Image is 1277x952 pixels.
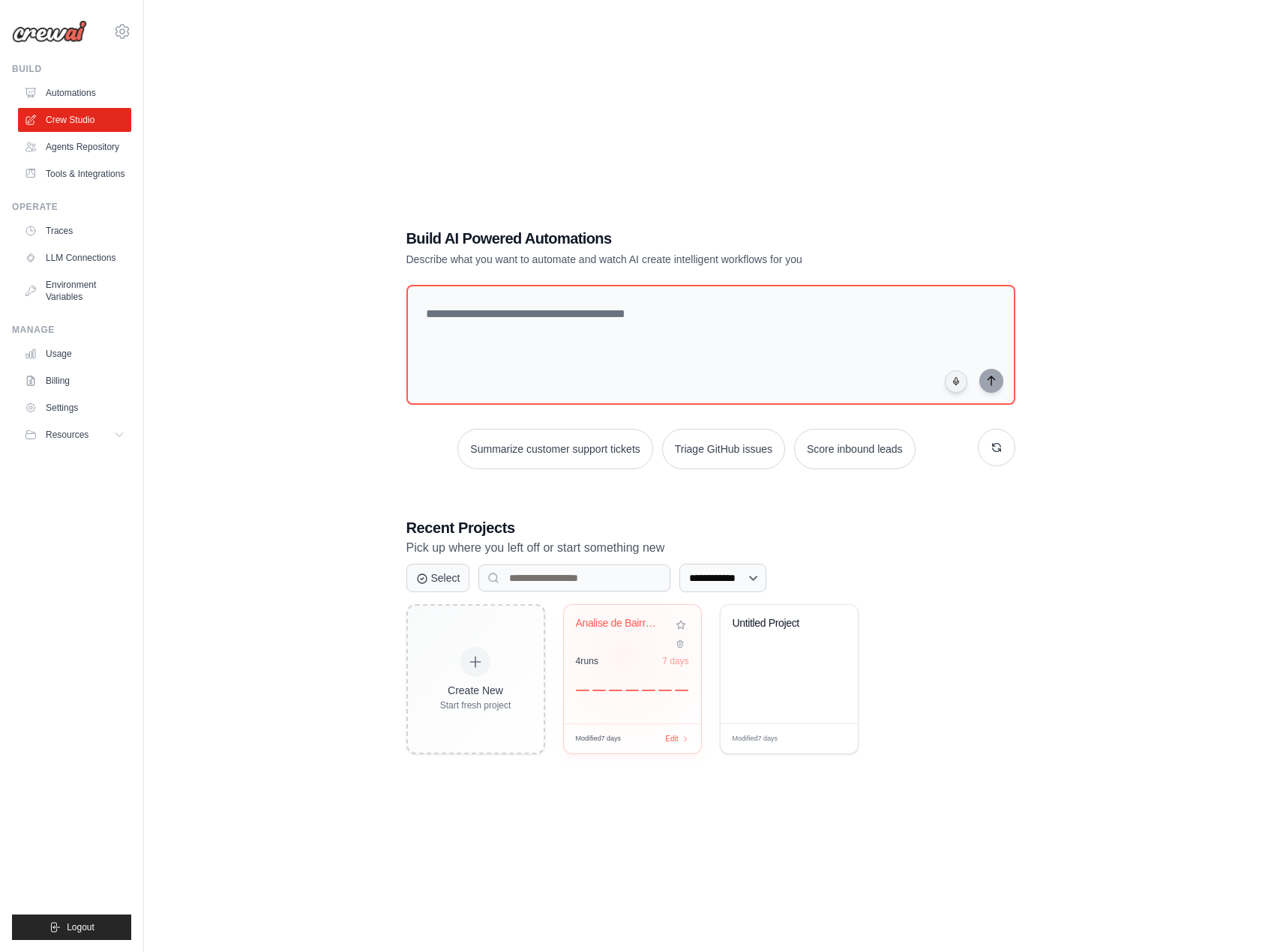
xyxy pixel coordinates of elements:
div: Day 3: 0 executions [609,690,622,691]
h1: Build AI Powered Automations [406,228,910,249]
div: Day 4: 0 executions [625,690,639,691]
button: Get new suggestions [978,429,1015,466]
div: Build [12,63,131,75]
button: Click to speak your automation idea [945,370,967,393]
button: Select [406,564,470,592]
a: Traces [18,219,131,243]
button: Resources [18,423,131,447]
span: Modified 7 days [576,734,622,744]
span: Logout [67,921,94,933]
div: Create New [440,683,511,698]
a: Automations [18,81,131,105]
div: Day 6: 0 executions [658,690,672,691]
a: Billing [18,369,131,393]
span: Edit [822,733,835,744]
button: Summarize customer support tickets [457,429,652,469]
button: Add to favorites [673,617,689,633]
p: Pick up where you left off or start something new [406,538,1015,558]
div: Operate [12,201,131,213]
div: 4 run s [576,655,599,667]
div: 7 days [662,655,688,667]
a: Environment Variables [18,273,131,309]
img: Logo [12,20,87,43]
a: LLM Connections [18,246,131,270]
div: Day 2: 0 executions [592,690,606,691]
button: Triage GitHub issues [662,429,785,469]
div: Analise de Bairros para Negocios [576,617,667,630]
span: Resources [46,429,88,441]
div: Untitled Project [733,617,823,630]
a: Tools & Integrations [18,162,131,186]
button: Delete project [673,636,689,651]
div: Day 7: 0 executions [675,690,688,691]
span: Edit [665,733,678,744]
div: Activity over last 7 days [576,673,689,691]
div: Start fresh project [440,699,511,711]
a: Agents Repository [18,135,131,159]
div: Day 5: 0 executions [642,690,655,691]
a: Usage [18,342,131,366]
a: Settings [18,396,131,420]
button: Logout [12,915,131,940]
div: Day 1: 0 executions [576,690,589,691]
div: Manage [12,324,131,336]
button: Score inbound leads [794,429,916,469]
p: Describe what you want to automate and watch AI create intelligent workflows for you [406,252,910,267]
h3: Recent Projects [406,517,1015,538]
a: Crew Studio [18,108,131,132]
span: Modified 7 days [733,734,778,744]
